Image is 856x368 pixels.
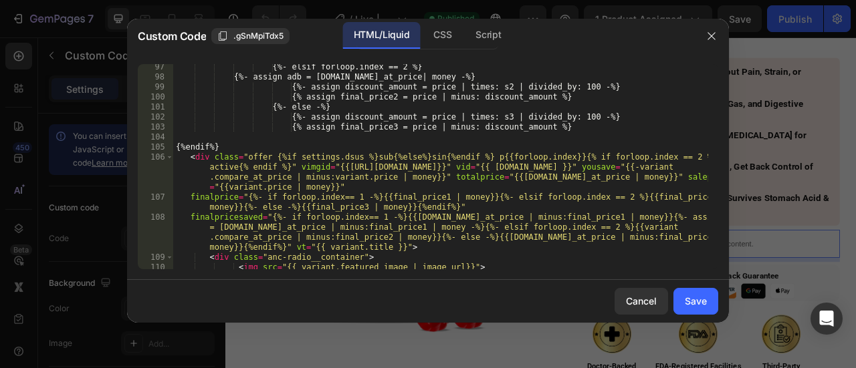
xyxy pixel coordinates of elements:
strong: 1819 [552,5,576,18]
button: Save [673,288,718,315]
div: 104 [138,132,173,142]
div: 109 [138,252,173,262]
div: Save [685,294,707,308]
div: Custom Code [429,226,486,238]
div: 99 [138,82,173,92]
p: Rated From Reviews [475,5,780,19]
div: Open Intercom Messenger [811,303,843,335]
div: 105 [138,142,173,152]
span: .gSnMpiTdx5 [233,30,284,42]
div: Script [465,22,512,49]
strong: Enjoy Regular Bowel Movements Without Pain, Strain, or Dangerous [MEDICAL_DATA] [439,37,732,67]
button: Carousel Next Arrow [364,203,380,219]
div: 102 [138,112,173,122]
p: Publish the page to see the content. [412,255,781,269]
strong: Feel Lighter, Energized & Clear-Minded, Get Back Control of Your Body [439,157,747,187]
img: gempages_545042197993489537-484c869d-8d8f-4a68-aa4a-e963f9fd94f7.png [469,313,724,332]
strong: FREE Shipping | 90-Day Money-Back Guarantee [490,297,704,309]
div: 100 [138,92,173,102]
div: CSS [423,22,462,49]
button: .gSnMpiTdx5 [211,28,290,44]
div: 108 [138,212,173,252]
span: Custom Code [138,28,206,44]
div: 103 [138,122,173,132]
strong: Get Rid of Stubborn [MEDICAL_DATA], Gas, and Digestive Discomfort [439,77,734,107]
div: 97 [138,62,173,72]
div: 101 [138,102,173,112]
div: Cancel [626,294,657,308]
div: 106 [138,152,173,192]
strong: Clinically Proven Probiotic Blend that Survives Stomach Acid & Delivers Results [439,197,767,227]
div: HTML/Liquid [343,22,420,49]
div: 107 [138,192,173,212]
div: 110 [138,262,173,272]
strong: Eliminate Painful [MEDICAL_DATA] & [MEDICAL_DATA] for Peaceful Sleep [439,117,738,147]
strong: 4.8/5 [502,5,528,18]
div: 98 [138,72,173,82]
button: Cancel [615,288,668,315]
